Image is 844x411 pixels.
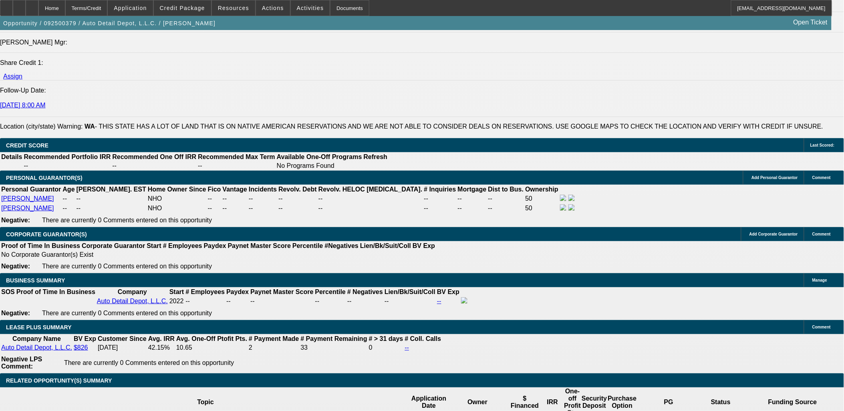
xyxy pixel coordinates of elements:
span: PERSONAL GUARANTOR(S) [6,175,83,181]
b: Ownership [525,186,558,193]
span: There are currently 0 Comments entered on this opportunity [42,263,212,270]
span: Opportunity / 092500379 / Auto Detail Depot, L.L.C. / [PERSON_NAME] [3,20,216,26]
td: -- [197,162,276,170]
b: Personal Guarantor [1,186,61,193]
b: Dist to Bus. [488,186,524,193]
b: Revolv. HELOC [MEDICAL_DATA]. [318,186,423,193]
td: 33 [300,344,367,352]
td: -- [23,162,111,170]
img: linkedin-icon.png [568,195,575,201]
td: [DATE] [97,344,147,352]
div: -- [347,298,383,305]
span: Add Personal Guarantor [751,175,798,180]
a: Open Ticket [790,16,831,29]
span: There are currently 0 Comments entered on this opportunity [42,310,212,316]
button: Actions [256,0,290,16]
span: Application [114,5,147,11]
b: Company [118,288,147,295]
th: Proof of Time In Business [16,288,96,296]
b: Vantage [223,186,247,193]
a: [PERSON_NAME] [1,195,54,202]
b: Negative: [1,263,30,270]
img: facebook-icon.png [560,195,566,201]
b: Home Owner Since [148,186,206,193]
td: -- [207,194,222,203]
td: -- [76,194,147,203]
b: BV Exp [437,288,459,295]
b: Paydex [226,288,249,295]
th: Details [1,153,22,161]
b: Start [147,242,161,249]
td: 2 [248,344,299,352]
th: Refresh [363,153,388,161]
td: -- [222,204,248,213]
b: BV Exp [413,242,435,249]
th: Available One-Off Programs [276,153,363,161]
td: No Corporate Guarantor(s) Exist [1,251,439,259]
td: -- [488,194,524,203]
td: 50 [525,194,559,203]
th: Proof of Time In Business [1,242,81,250]
span: CREDIT SCORE [6,142,48,149]
td: NHO [147,204,207,213]
span: There are currently 0 Comments entered on this opportunity [42,217,212,224]
b: Mortgage [458,186,487,193]
b: Negative: [1,217,30,224]
td: -- [76,204,147,213]
td: -- [62,194,75,203]
b: Paynet Master Score [228,242,291,249]
td: -- [62,204,75,213]
td: -- [423,194,456,203]
b: BV Exp [74,335,96,342]
label: - THIS STATE HAS A LOT OF LAND THAT IS ON NATIVE AMERICAN RESERVATIONS AND WE ARE NOT ABLE TO CON... [85,123,823,130]
td: -- [278,204,317,213]
div: -- [315,298,346,305]
span: Add Corporate Guarantor [749,232,798,236]
td: -- [226,297,249,306]
td: -- [248,194,277,203]
b: Paydex [204,242,226,249]
span: There are currently 0 Comments entered on this opportunity [64,359,234,366]
a: Auto Detail Depot, L.L.C. [97,298,168,304]
td: -- [488,204,524,213]
td: -- [248,204,277,213]
span: Actions [262,5,284,11]
td: -- [318,194,423,203]
button: Credit Package [154,0,211,16]
b: Percentile [292,242,323,249]
b: WA [85,123,95,130]
a: -- [405,344,409,351]
td: -- [318,204,423,213]
b: Lien/Bk/Suit/Coll [385,288,435,295]
b: # Employees [163,242,202,249]
b: Incidents [249,186,277,193]
td: 10.65 [176,344,248,352]
b: Age [62,186,75,193]
b: Avg. IRR [148,335,175,342]
a: $826 [74,344,88,351]
span: Comment [812,232,831,236]
span: RELATED OPPORTUNITY(S) SUMMARY [6,377,112,384]
b: # Payment Made [249,335,299,342]
span: LEASE PLUS SUMMARY [6,324,72,330]
th: SOS [1,288,15,296]
span: Comment [812,325,831,329]
div: -- [250,298,313,305]
span: Credit Package [160,5,205,11]
span: Comment [812,175,831,180]
td: NHO [147,194,207,203]
button: Activities [291,0,330,16]
b: Customer Since [98,335,147,342]
td: -- [457,204,487,213]
b: Percentile [315,288,346,295]
span: -- [185,298,190,304]
td: -- [207,204,222,213]
b: # > 31 days [369,335,403,342]
b: Avg. One-Off Ptofit Pts. [176,335,247,342]
span: Manage [812,278,827,282]
b: # Inquiries [424,186,456,193]
b: Negative LPS Comment: [1,356,42,370]
td: 42.15% [148,344,175,352]
td: -- [457,194,487,203]
td: 50 [525,204,559,213]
